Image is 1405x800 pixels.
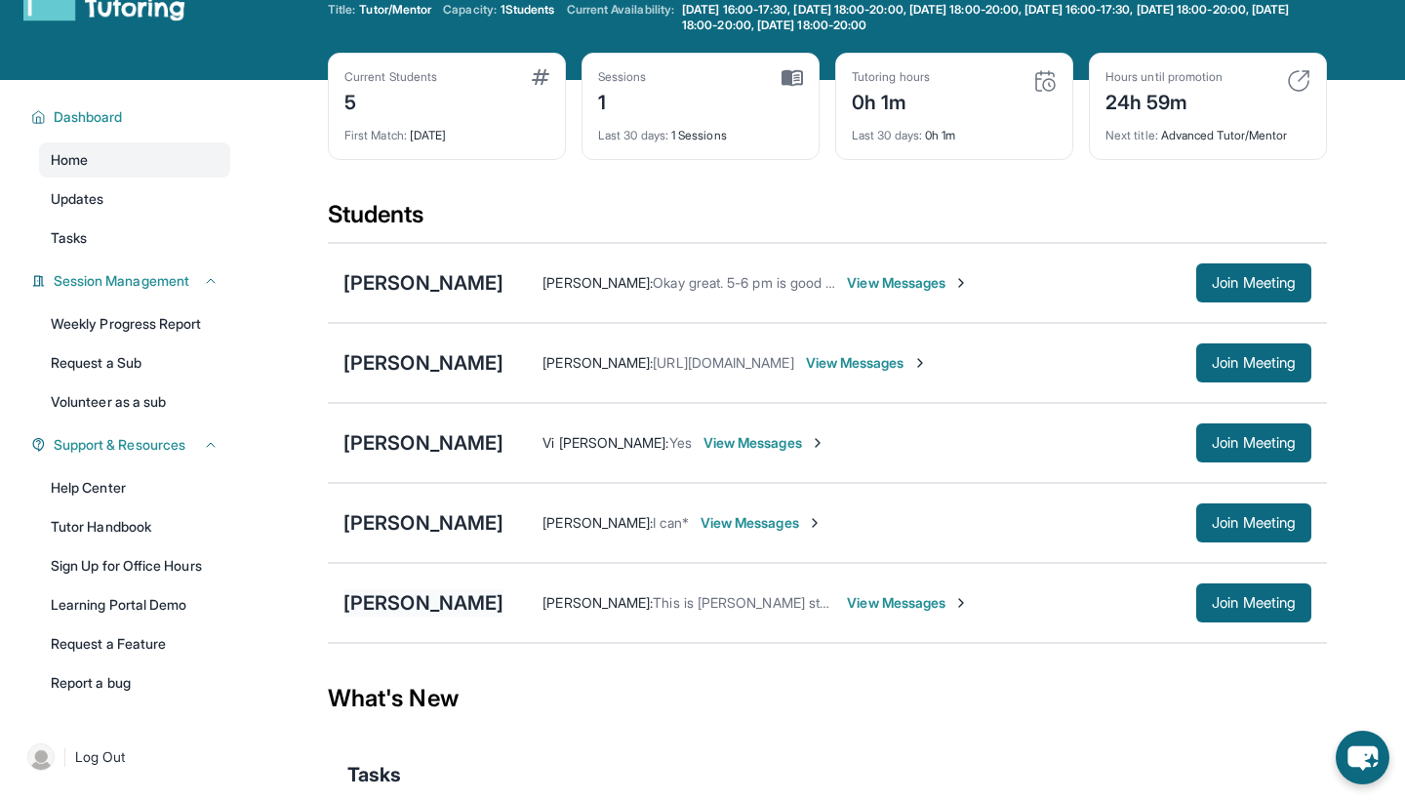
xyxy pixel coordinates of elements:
[847,273,969,293] span: View Messages
[852,69,930,85] div: Tutoring hours
[1196,423,1311,462] button: Join Meeting
[328,2,355,18] span: Title:
[682,2,1323,33] span: [DATE] 16:00-17:30, [DATE] 18:00-20:00, [DATE] 18:00-20:00, [DATE] 16:00-17:30, [DATE] 18:00-20:0...
[46,271,219,291] button: Session Management
[1212,517,1296,529] span: Join Meeting
[542,434,668,451] span: Vi [PERSON_NAME] :
[54,107,123,127] span: Dashboard
[344,116,549,143] div: [DATE]
[39,509,230,544] a: Tutor Handbook
[359,2,431,18] span: Tutor/Mentor
[653,514,688,531] span: I can*
[1105,128,1158,142] span: Next title :
[852,128,922,142] span: Last 30 days :
[1212,437,1296,449] span: Join Meeting
[75,747,126,767] span: Log Out
[1287,69,1310,93] img: card
[46,107,219,127] button: Dashboard
[344,128,407,142] span: First Match :
[542,594,653,611] span: [PERSON_NAME] :
[443,2,497,18] span: Capacity:
[343,349,503,377] div: [PERSON_NAME]
[39,181,230,217] a: Updates
[701,513,823,533] span: View Messages
[344,69,437,85] div: Current Students
[806,353,928,373] span: View Messages
[39,384,230,420] a: Volunteer as a sub
[567,2,674,33] span: Current Availability:
[343,429,503,457] div: [PERSON_NAME]
[347,761,401,788] span: Tasks
[62,745,67,769] span: |
[54,271,189,291] span: Session Management
[343,589,503,617] div: [PERSON_NAME]
[46,435,219,455] button: Support & Resources
[1336,731,1389,784] button: chat-button
[328,656,1327,741] div: What's New
[1196,263,1311,302] button: Join Meeting
[328,199,1327,242] div: Students
[20,736,230,779] a: |Log Out
[542,514,653,531] span: [PERSON_NAME] :
[598,116,803,143] div: 1 Sessions
[653,594,1033,611] span: This is [PERSON_NAME] student portal to access the session.
[343,269,503,297] div: [PERSON_NAME]
[598,69,647,85] div: Sessions
[54,435,185,455] span: Support & Resources
[39,220,230,256] a: Tasks
[1212,357,1296,369] span: Join Meeting
[598,85,647,116] div: 1
[678,2,1327,33] a: [DATE] 16:00-17:30, [DATE] 18:00-20:00, [DATE] 18:00-20:00, [DATE] 16:00-17:30, [DATE] 18:00-20:0...
[1105,116,1310,143] div: Advanced Tutor/Mentor
[532,69,549,85] img: card
[51,189,104,209] span: Updates
[39,587,230,622] a: Learning Portal Demo
[953,275,969,291] img: Chevron-Right
[1212,277,1296,289] span: Join Meeting
[39,142,230,178] a: Home
[1212,597,1296,609] span: Join Meeting
[782,69,803,87] img: card
[27,743,55,771] img: user-img
[852,85,930,116] div: 0h 1m
[669,434,692,451] span: Yes
[39,548,230,583] a: Sign Up for Office Hours
[852,116,1057,143] div: 0h 1m
[39,306,230,341] a: Weekly Progress Report
[847,593,969,613] span: View Messages
[1196,503,1311,542] button: Join Meeting
[703,433,825,453] span: View Messages
[542,354,653,371] span: [PERSON_NAME] :
[51,228,87,248] span: Tasks
[1105,69,1223,85] div: Hours until promotion
[810,435,825,451] img: Chevron-Right
[1033,69,1057,93] img: card
[807,515,823,531] img: Chevron-Right
[39,626,230,661] a: Request a Feature
[39,345,230,380] a: Request a Sub
[542,274,653,291] span: [PERSON_NAME] :
[598,128,668,142] span: Last 30 days :
[1196,583,1311,622] button: Join Meeting
[501,2,555,18] span: 1 Students
[343,509,503,537] div: [PERSON_NAME]
[344,85,437,116] div: 5
[39,470,230,505] a: Help Center
[653,354,793,371] span: [URL][DOMAIN_NAME]
[51,150,88,170] span: Home
[953,595,969,611] img: Chevron-Right
[1105,85,1223,116] div: 24h 59m
[912,355,928,371] img: Chevron-Right
[39,665,230,700] a: Report a bug
[1196,343,1311,382] button: Join Meeting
